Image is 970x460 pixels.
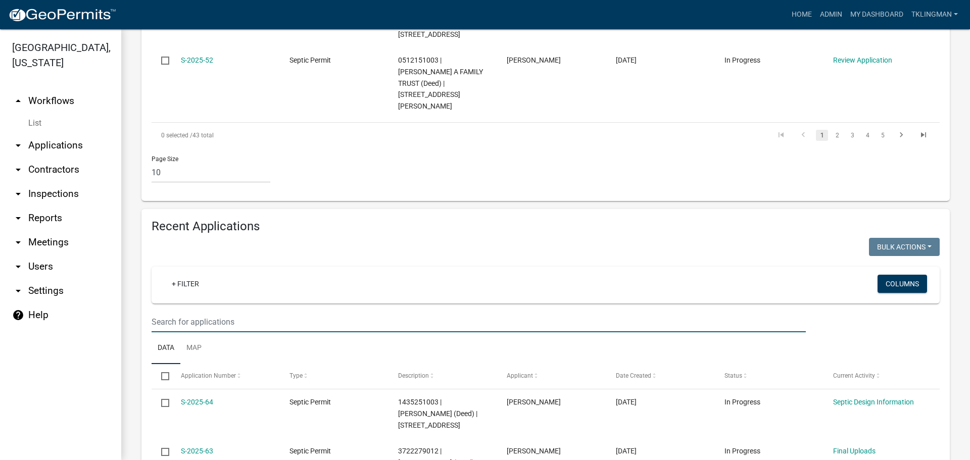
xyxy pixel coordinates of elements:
a: Map [180,332,208,365]
a: 3 [846,130,858,141]
i: arrow_drop_down [12,212,24,224]
i: arrow_drop_down [12,139,24,151]
i: arrow_drop_down [12,261,24,273]
a: 4 [861,130,874,141]
span: Date Created [616,372,651,379]
a: 5 [877,130,889,141]
a: Home [788,5,816,24]
a: My Dashboard [846,5,907,24]
span: Type [289,372,303,379]
a: tklingman [907,5,962,24]
span: Status [724,372,742,379]
li: page 2 [830,127,845,144]
li: page 5 [875,127,890,144]
span: Current Activity [833,372,875,379]
h4: Recent Applications [152,219,940,234]
datatable-header-cell: Type [280,364,389,388]
a: Final Uploads [833,447,876,455]
span: Applicant [507,372,533,379]
datatable-header-cell: Applicant [497,364,606,388]
i: arrow_drop_down [12,285,24,297]
span: Reggie vine [507,56,561,64]
a: go to first page [771,130,791,141]
datatable-header-cell: Current Activity [823,364,932,388]
i: arrow_drop_down [12,188,24,200]
button: Bulk Actions [869,238,940,256]
i: arrow_drop_down [12,164,24,176]
span: 0 selected / [161,132,192,139]
span: Description [398,372,429,379]
a: S-2025-64 [181,398,213,406]
span: Septic Permit [289,447,331,455]
datatable-header-cell: Date Created [606,364,714,388]
a: S-2025-52 [181,56,213,64]
datatable-header-cell: Status [715,364,823,388]
a: go to previous page [794,130,813,141]
a: Review Application [833,56,892,64]
a: Data [152,332,180,365]
i: arrow_drop_down [12,236,24,248]
a: 2 [831,130,843,141]
span: Application Number [181,372,236,379]
span: 09/15/2025 [616,447,637,455]
i: arrow_drop_up [12,95,24,107]
a: Admin [816,5,846,24]
span: Septic Permit [289,398,331,406]
span: In Progress [724,56,760,64]
span: 1435251003 | SYLVESTER JEFFREY W (Deed) | 20614 ELM RD [398,398,477,429]
span: 09/16/2025 [616,398,637,406]
datatable-header-cell: Description [389,364,497,388]
a: go to next page [892,130,911,141]
span: 08/11/2025 [616,56,637,64]
span: Septic Permit [289,56,331,64]
datatable-header-cell: Application Number [171,364,279,388]
datatable-header-cell: Select [152,364,171,388]
div: 43 total [152,123,463,148]
i: help [12,309,24,321]
span: Alan Vonderhaar [507,447,561,455]
li: page 1 [814,127,830,144]
a: 1 [816,130,828,141]
li: page 3 [845,127,860,144]
a: S-2025-63 [181,447,213,455]
span: 0512151003 | OLSON LARRY A FAMILY TRUST (Deed) | 17508 GUNDER RD [398,56,483,110]
a: + Filter [164,275,207,293]
a: Septic Design Information [833,398,914,406]
a: go to last page [914,130,933,141]
button: Columns [878,275,927,293]
span: In Progress [724,398,760,406]
input: Search for applications [152,312,806,332]
span: Jeffrey Sylvester [507,398,561,406]
li: page 4 [860,127,875,144]
span: In Progress [724,447,760,455]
